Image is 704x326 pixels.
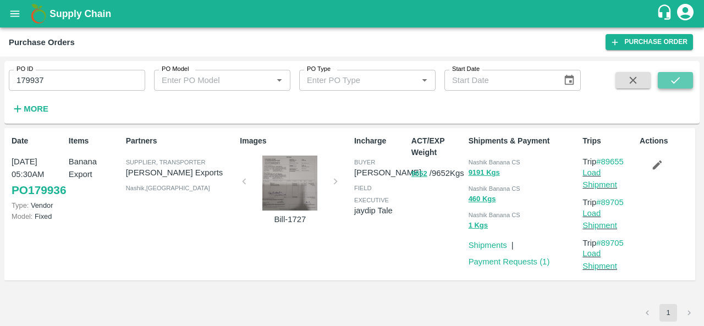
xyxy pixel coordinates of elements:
[469,219,488,232] button: 1 Kgs
[162,65,189,74] label: PO Model
[354,159,375,165] span: buyer
[50,8,111,19] b: Supply Chain
[50,6,656,21] a: Supply Chain
[126,185,210,191] span: Nashik , [GEOGRAPHIC_DATA]
[469,212,520,218] span: Nashik Banana CS
[582,196,635,208] p: Trip
[240,135,350,147] p: Images
[656,4,675,24] div: customer-support
[411,135,464,158] p: ACT/EXP Weight
[582,168,617,189] a: Load Shipment
[469,159,520,165] span: Nashik Banana CS
[596,157,624,166] a: #89655
[249,213,331,225] p: Bill-1727
[507,235,514,251] div: |
[582,209,617,230] a: Load Shipment
[582,156,635,168] p: Trip
[582,249,617,270] a: Load Shipment
[469,185,520,192] span: Nashik Banana CS
[9,35,75,49] div: Purchase Orders
[126,135,236,147] p: Partners
[411,168,427,180] button: 9652
[69,156,122,180] p: Banana Export
[659,304,677,322] button: page 1
[469,135,579,147] p: Shipments & Payment
[2,1,28,26] button: open drawer
[12,200,64,211] p: Vendor
[596,198,624,207] a: #89705
[452,65,480,74] label: Start Date
[559,70,580,91] button: Choose date
[411,167,464,180] p: / 9652 Kgs
[640,135,692,147] p: Actions
[12,180,66,200] a: PO179936
[16,65,33,74] label: PO ID
[28,3,50,25] img: logo
[469,241,507,250] a: Shipments
[417,73,432,87] button: Open
[582,237,635,249] p: Trip
[354,205,407,217] p: jaydip Tale
[469,167,500,179] button: 9191 Kgs
[12,156,64,180] p: [DATE] 05:30AM
[606,34,693,50] a: Purchase Order
[596,239,624,247] a: #89705
[272,73,287,87] button: Open
[307,65,331,74] label: PO Type
[126,167,236,179] p: [PERSON_NAME] Exports
[354,135,407,147] p: Incharge
[302,73,400,87] input: Enter PO Type
[69,135,122,147] p: Items
[9,70,145,91] input: Enter PO ID
[9,100,51,118] button: More
[157,73,255,87] input: Enter PO Model
[12,212,32,220] span: Model:
[444,70,554,91] input: Start Date
[469,193,496,206] button: 460 Kgs
[354,185,389,203] span: field executive
[675,2,695,25] div: account of current user
[582,135,635,147] p: Trips
[354,167,421,179] p: [PERSON_NAME]
[24,104,48,113] strong: More
[637,304,700,322] nav: pagination navigation
[12,135,64,147] p: Date
[126,159,206,165] span: Supplier, Transporter
[12,211,64,222] p: Fixed
[12,201,29,209] span: Type:
[469,257,550,266] a: Payment Requests (1)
